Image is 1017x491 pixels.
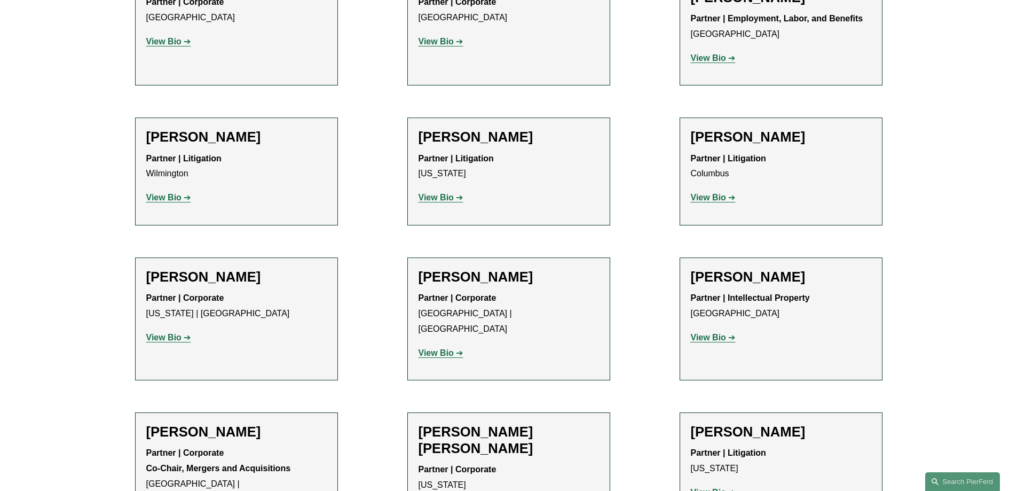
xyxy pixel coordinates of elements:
[146,293,224,302] strong: Partner | Corporate
[691,424,871,440] h2: [PERSON_NAME]
[419,154,494,163] strong: Partner | Litigation
[691,333,736,342] a: View Bio
[146,37,191,46] a: View Bio
[419,465,496,474] strong: Partner | Corporate
[146,424,327,440] h2: [PERSON_NAME]
[419,151,599,182] p: [US_STATE]
[691,193,736,202] a: View Bio
[146,37,182,46] strong: View Bio
[691,129,871,145] h2: [PERSON_NAME]
[146,333,191,342] a: View Bio
[146,151,327,182] p: Wilmington
[691,11,871,42] p: [GEOGRAPHIC_DATA]
[419,348,454,357] strong: View Bio
[691,14,863,23] strong: Partner | Employment, Labor, and Benefits
[419,193,454,202] strong: View Bio
[146,193,182,202] strong: View Bio
[146,448,224,457] strong: Partner | Corporate
[691,154,766,163] strong: Partner | Litigation
[419,129,599,145] h2: [PERSON_NAME]
[419,348,463,357] a: View Bio
[146,333,182,342] strong: View Bio
[419,37,463,46] a: View Bio
[691,446,871,477] p: [US_STATE]
[146,154,222,163] strong: Partner | Litigation
[419,291,599,337] p: [GEOGRAPHIC_DATA] | [GEOGRAPHIC_DATA]
[925,472,1000,491] a: Search this site
[146,291,327,322] p: [US_STATE] | [GEOGRAPHIC_DATA]
[146,269,327,285] h2: [PERSON_NAME]
[691,269,871,285] h2: [PERSON_NAME]
[419,269,599,285] h2: [PERSON_NAME]
[419,293,496,302] strong: Partner | Corporate
[691,293,810,302] strong: Partner | Intellectual Property
[146,129,327,145] h2: [PERSON_NAME]
[419,37,454,46] strong: View Bio
[146,193,191,202] a: View Bio
[419,424,599,457] h2: [PERSON_NAME] [PERSON_NAME]
[691,193,726,202] strong: View Bio
[146,464,291,473] strong: Co-Chair, Mergers and Acquisitions
[691,291,871,322] p: [GEOGRAPHIC_DATA]
[691,151,871,182] p: Columbus
[691,53,736,63] a: View Bio
[691,53,726,63] strong: View Bio
[691,448,766,457] strong: Partner | Litigation
[419,193,463,202] a: View Bio
[691,333,726,342] strong: View Bio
